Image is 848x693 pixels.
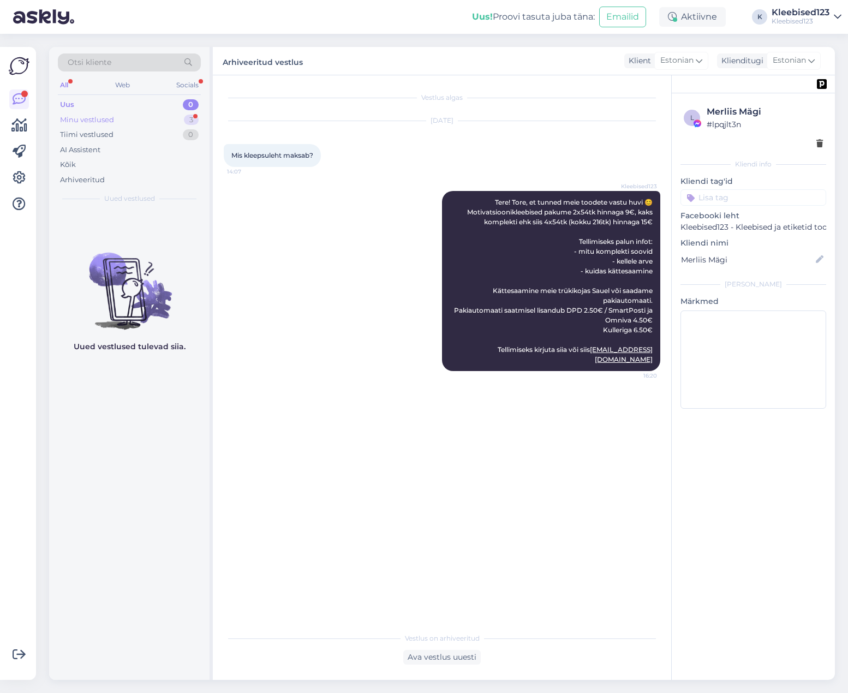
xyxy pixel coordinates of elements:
[659,7,726,27] div: Aktiivne
[223,53,303,68] label: Arhiveeritud vestlus
[60,175,105,186] div: Arhiveeritud
[817,79,827,89] img: pd
[707,105,823,118] div: Merliis Mägi
[104,194,155,204] span: Uued vestlused
[772,8,841,26] a: Kleebised123Kleebised123
[60,145,100,156] div: AI Assistent
[752,9,767,25] div: K
[472,10,595,23] div: Proovi tasuta juba täna:
[680,189,826,206] input: Lisa tag
[60,129,114,140] div: Tiimi vestlused
[58,78,70,92] div: All
[231,151,313,159] span: Mis kleepsuleht maksab?
[681,254,814,266] input: Lisa nimi
[680,159,826,169] div: Kliendi info
[113,78,132,92] div: Web
[680,296,826,307] p: Märkmed
[49,233,210,331] img: No chats
[660,55,694,67] span: Estonian
[454,198,654,363] span: Tere! Tore, et tunned meie toodete vastu huvi 😊 Motivatsioonikleebised pakume 2x54tk hinnaga 9€, ...
[599,7,646,27] button: Emailid
[183,99,199,110] div: 0
[183,129,199,140] div: 0
[224,93,660,103] div: Vestlus algas
[680,210,826,222] p: Facebooki leht
[403,650,481,665] div: Ava vestlus uuesti
[707,118,823,130] div: # lpqjlt3n
[60,115,114,126] div: Minu vestlused
[616,372,657,380] span: 16:20
[680,176,826,187] p: Kliendi tag'id
[717,55,763,67] div: Klienditugi
[772,8,829,17] div: Kleebised123
[773,55,806,67] span: Estonian
[227,168,268,176] span: 14:07
[9,56,29,76] img: Askly Logo
[60,99,74,110] div: Uus
[60,159,76,170] div: Kõik
[184,115,199,126] div: 3
[405,634,480,643] span: Vestlus on arhiveeritud
[680,237,826,249] p: Kliendi nimi
[624,55,651,67] div: Klient
[74,341,186,353] p: Uued vestlused tulevad siia.
[472,11,493,22] b: Uus!
[590,345,653,363] a: [EMAIL_ADDRESS][DOMAIN_NAME]
[680,279,826,289] div: [PERSON_NAME]
[224,116,660,126] div: [DATE]
[616,182,657,190] span: Kleebised123
[68,57,111,68] span: Otsi kliente
[690,113,694,122] span: l
[772,17,829,26] div: Kleebised123
[680,222,826,233] p: Kleebised123 - Kleebised ja etiketid toodetele ning kleebised autodele.
[174,78,201,92] div: Socials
